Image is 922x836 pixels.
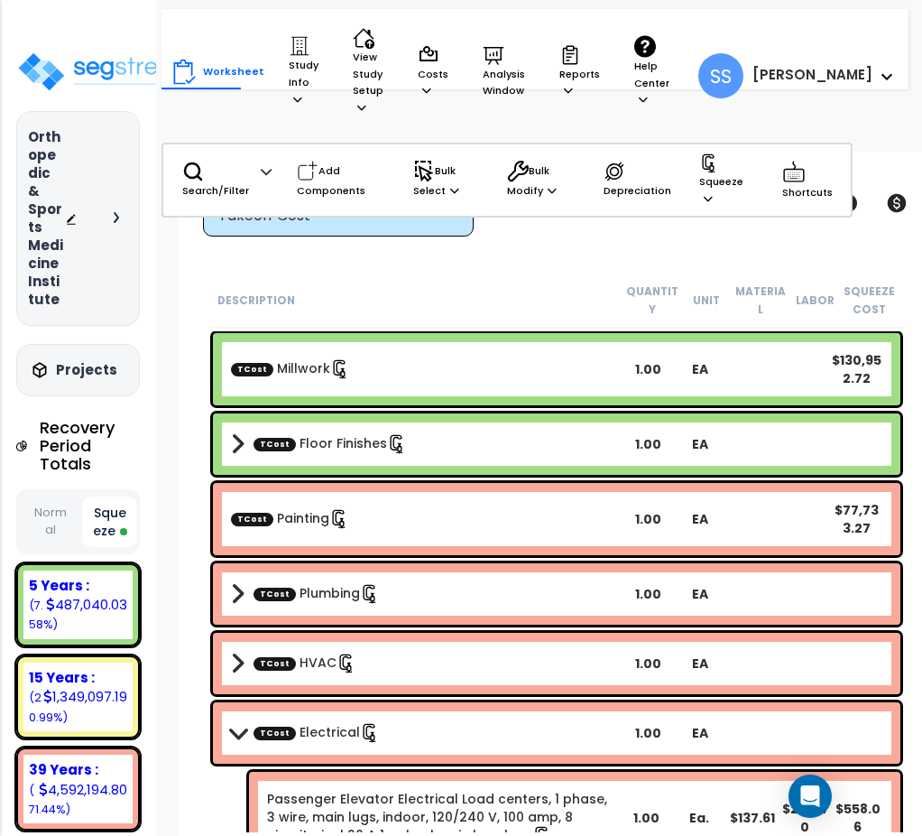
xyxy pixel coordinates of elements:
[831,501,883,537] div: $77,733.27
[29,598,58,632] small: 7.576460384580112%
[40,419,140,472] h4: Recovery Period Totals
[231,359,350,379] a: Custom Item
[674,435,726,453] div: EA
[39,780,127,799] div: 4,592,194.80
[622,724,675,742] div: 1.00
[231,362,273,376] span: TCost
[254,656,296,670] span: TCost
[622,585,675,603] div: 1.00
[674,724,726,742] div: EA
[29,760,98,779] b: 39 Years :
[594,152,685,209] div: Depreciation
[254,654,356,673] a: Custom Item
[674,360,726,378] div: EA
[254,726,296,739] span: TCost
[287,152,398,209] div: Add Components
[559,44,600,99] p: Reports
[780,800,830,836] div: $262.40
[483,44,525,99] p: Analysis Window
[254,587,296,600] span: TCost
[626,284,678,317] small: Quantity
[254,437,296,451] span: TCost
[622,655,675,673] div: 1.00
[254,434,407,454] a: Custom Item
[622,360,675,378] div: 1.00
[788,775,832,818] div: Open Intercom Messenger
[297,161,388,200] p: Add Components
[699,153,757,207] p: Squeeze
[844,284,895,317] small: Squeeze Cost
[413,161,482,200] p: Bulk Select
[29,576,89,595] b: 5 Years :
[782,159,841,201] p: Shortcuts
[674,655,726,673] div: EA
[674,585,726,603] div: EA
[16,51,199,93] img: logo_pro_r.png
[56,361,117,379] h3: Projects
[622,809,672,827] div: 1.00
[217,293,295,308] small: Description
[289,35,318,107] p: Study Info
[254,584,380,604] a: Custom Item
[353,27,383,116] p: View Study Setup
[418,44,448,99] p: Costs
[507,161,578,200] p: Bulk Modify
[23,497,78,545] button: Normal
[693,293,720,308] small: Unit
[29,668,95,687] b: 15 Years :
[254,723,380,743] a: Custom Item
[231,512,273,525] span: TCost
[728,809,778,827] div: $137.61
[29,783,70,817] small: 71.43680170818843%
[604,161,675,200] p: Depreciation
[182,161,249,200] p: Search/Filter
[834,800,883,836] div: $558.06
[674,510,726,528] div: EA
[29,690,68,724] small: 20.986737907231465%
[698,53,743,98] span: SS
[831,351,883,387] div: $130,952.72
[46,595,127,614] div: 487,040.03
[622,510,675,528] div: 1.00
[735,284,786,317] small: Material
[796,293,834,308] small: Labor
[203,63,264,80] p: Worksheet
[622,435,675,453] div: 1.00
[752,65,872,84] b: [PERSON_NAME]
[43,687,127,706] div: 1,349,097.19
[231,509,349,529] a: Custom Item
[772,150,851,210] div: Shortcuts
[82,497,136,547] button: Squeeze
[28,128,65,309] h3: Orthopedic & Sports Medicine Institute
[634,35,669,108] p: Help Center
[675,809,724,827] div: Ea.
